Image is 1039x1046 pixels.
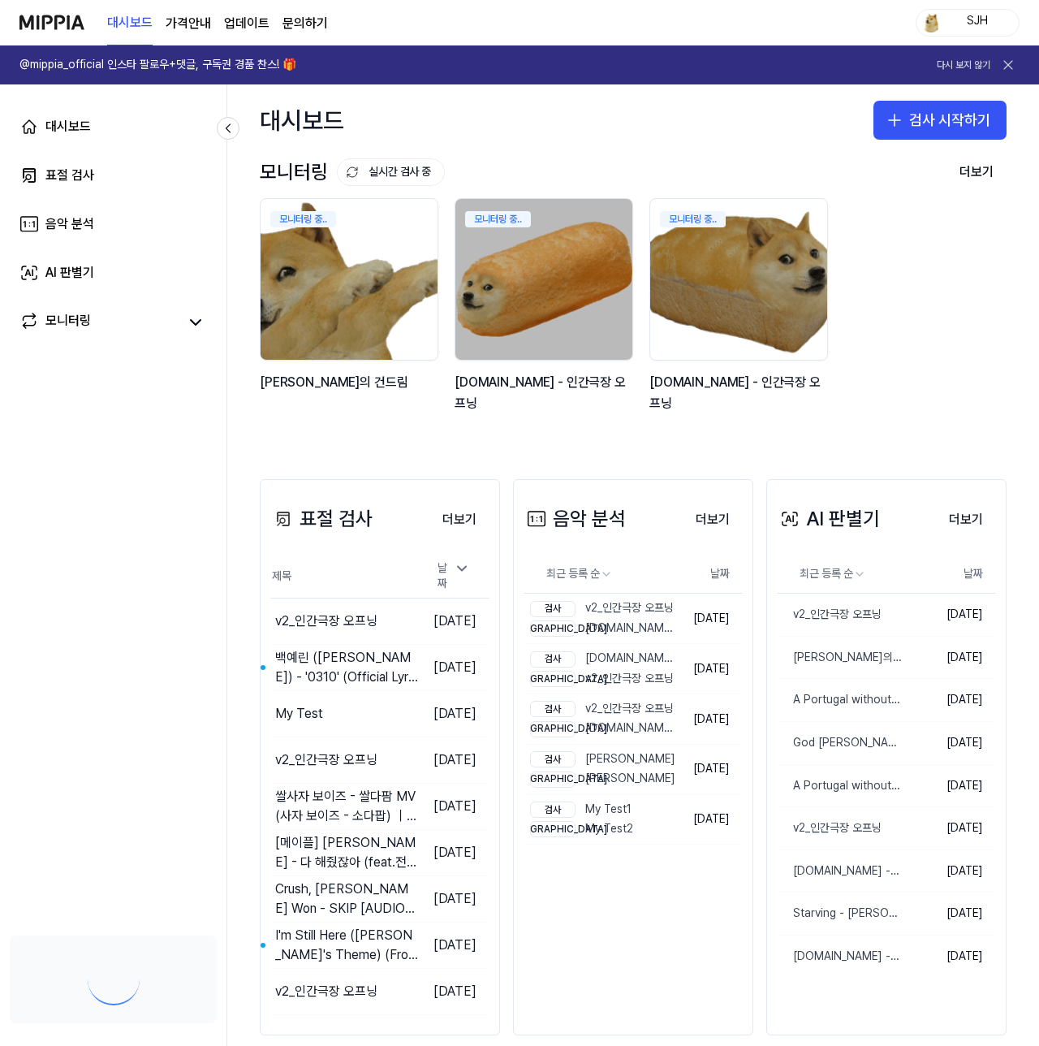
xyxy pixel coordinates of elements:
[107,1,153,45] a: 대시보드
[418,968,489,1014] td: [DATE]
[524,694,680,744] a: 검사v2_인간극장 오프닝[DEMOGRAPHIC_DATA][DOMAIN_NAME] - 인간극장 오프닝
[465,211,531,227] div: 모니터링 중..
[275,926,418,965] div: I'm Still Here ([PERSON_NAME]'s Theme) (From ＂Treasure Plane
[270,211,336,227] div: 모니터링 중..
[873,101,1007,140] button: 검사 시작하기
[270,555,418,599] th: 제목
[418,829,489,875] td: [DATE]
[524,594,680,643] a: 검사v2_인간극장 오프닝[DEMOGRAPHIC_DATA][DOMAIN_NAME] - 인간극장 오프닝
[680,744,743,794] td: [DATE]
[275,833,418,872] div: [메이플] [PERSON_NAME] - 다 해줬잖아 (feat.전재학) MV
[777,679,902,721] a: A Portugal without [PERSON_NAME] 4.5
[418,875,489,922] td: [DATE]
[10,205,217,244] a: 음악 분석
[946,13,1009,31] div: SJH
[777,637,902,679] a: [PERSON_NAME]의 건드림
[777,949,902,965] div: [DOMAIN_NAME] - 인간극장 오프닝
[418,644,489,690] td: [DATE]
[902,893,996,936] td: [DATE]
[936,504,996,536] button: 더보기
[530,721,576,737] div: [DEMOGRAPHIC_DATA]
[530,651,677,667] div: [DOMAIN_NAME] - 인간극장 오프닝
[10,253,217,292] a: AI 판별기
[418,783,489,829] td: [DATE]
[902,849,996,893] td: [DATE]
[10,156,217,195] a: 표절 검사
[524,795,680,845] a: 검사My Test1[DEMOGRAPHIC_DATA]My Test2
[680,794,743,845] td: [DATE]
[224,14,269,33] a: 업데이트
[530,701,677,717] div: v2_인간극장 오프닝
[777,820,882,836] div: v2_인간극장 오프닝
[429,504,489,536] button: 더보기
[337,158,445,186] button: 실시간 검사 중
[45,117,91,136] div: 대시보드
[660,211,726,227] div: 모니터링 중..
[683,504,743,536] button: 더보기
[902,679,996,722] td: [DATE]
[902,594,996,637] td: [DATE]
[530,772,576,788] div: [DEMOGRAPHIC_DATA]
[418,922,489,968] td: [DATE]
[260,101,344,140] div: 대시보드
[455,198,636,430] a: 모니터링 중..backgroundIamge[DOMAIN_NAME] - 인간극장 오프닝
[275,787,418,826] div: 쌀사자 보이즈 - 쌀다팜 MV (사자 보이즈 - 소다팝) ｜ 창팝 사탄 헌터스
[524,745,680,794] a: 검사[PERSON_NAME][DEMOGRAPHIC_DATA][PERSON_NAME]
[530,751,576,767] div: 검사
[777,863,902,880] div: [DOMAIN_NAME] - 인간극장 오프닝
[902,764,996,807] td: [DATE]
[275,982,377,1001] div: v2_인간극장 오프닝
[530,802,576,818] div: 검사
[275,704,323,724] div: My Test
[530,651,576,668] div: 검사
[777,765,902,807] a: A Portugal without [PERSON_NAME] 4.5
[524,644,680,694] a: 검사[DOMAIN_NAME] - 인간극장 오프닝[DEMOGRAPHIC_DATA]v2_인간극장 오프닝
[902,636,996,679] td: [DATE]
[524,504,626,534] div: 음악 분석
[937,58,990,72] button: 다시 보지 않기
[683,502,743,536] a: 더보기
[455,372,636,413] div: [DOMAIN_NAME] - 인간극장 오프닝
[777,893,902,935] a: Starving - [PERSON_NAME], Grey ft. Zedd ([PERSON_NAME][GEOGRAPHIC_DATA] ft. [PERSON_NAME] cover) ...
[530,620,576,637] div: [DEMOGRAPHIC_DATA]
[45,214,94,234] div: 음악 분석
[777,807,902,849] a: v2_인간극장 오프닝
[530,701,576,717] div: 검사
[429,502,489,536] a: 더보기
[530,771,675,787] div: [PERSON_NAME]
[680,555,743,594] th: 날짜
[275,880,418,918] div: Crush, [PERSON_NAME] Won - SKIP [AUDIO⧸MP3]
[680,594,743,644] td: [DATE]
[45,263,94,283] div: AI 판별기
[19,311,178,334] a: 모니터링
[936,502,996,536] a: 더보기
[166,14,211,33] button: 가격안내
[282,14,328,33] a: 문의하기
[530,601,576,617] div: 검사
[10,107,217,146] a: 대시보드
[275,612,377,631] div: v2_인간극장 오프닝
[260,372,442,413] div: [PERSON_NAME]의 건드림
[260,198,442,430] a: 모니터링 중..backgroundIamge[PERSON_NAME]의 건드림
[530,600,677,616] div: v2_인간극장 오프닝
[916,9,1020,37] button: profileSJH
[680,644,743,694] td: [DATE]
[45,166,94,185] div: 표절 검사
[530,802,633,818] div: My Test1
[270,504,373,534] div: 표절 검사
[530,821,633,837] div: My Test2
[946,156,1007,188] a: 더보기
[777,778,902,794] div: A Portugal without [PERSON_NAME] 4.5
[530,671,677,687] div: v2_인간극장 오프닝
[431,555,476,597] div: 날짜
[275,750,377,770] div: v2_인간극장 오프닝
[45,311,91,334] div: 모니터링
[650,199,827,360] img: backgroundIamge
[777,594,902,636] a: v2_인간극장 오프닝
[530,671,576,687] div: [DEMOGRAPHIC_DATA]
[418,737,489,783] td: [DATE]
[275,648,418,687] div: 백예린 ([PERSON_NAME]) - '0310' (Official Lyric Video)
[777,607,882,623] div: v2_인간극장 오프닝
[902,807,996,850] td: [DATE]
[455,199,632,360] img: backgroundIamge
